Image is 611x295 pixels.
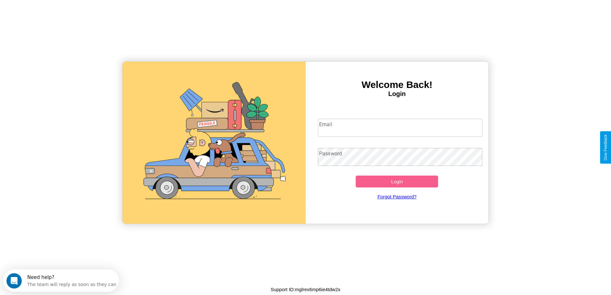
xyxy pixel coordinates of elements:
[306,90,489,98] h4: Login
[123,62,306,224] img: gif
[24,5,113,11] div: Need help?
[271,285,341,294] p: Support ID: mglrex6mp6ie4tdw2x
[306,79,489,90] h3: Welcome Back!
[24,11,113,17] div: The team will reply as soon as they can
[6,273,22,289] iframe: Intercom live chat
[356,176,438,187] button: Login
[3,3,119,20] div: Open Intercom Messenger
[603,134,608,161] div: Give Feedback
[3,269,119,292] iframe: Intercom live chat discovery launcher
[315,187,479,206] a: Forgot Password?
